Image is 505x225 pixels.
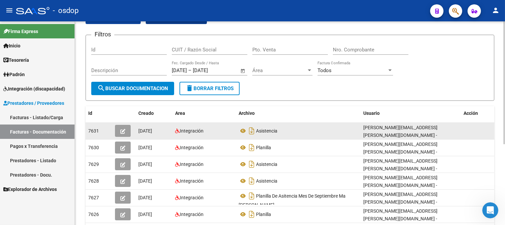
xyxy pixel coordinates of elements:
button: Selector de emoji [21,174,26,179]
span: – [188,67,192,73]
div: Por el momento no puedo realizarlo, voy a derivarlo a sistemas y te mantengo al tanto cuando me d... [11,70,104,96]
span: Creado [138,110,154,116]
span: Todos [318,67,332,73]
input: Fecha inicio [172,67,187,73]
span: Borrar Filtros [185,85,234,91]
span: [PERSON_NAME][EMAIL_ADDRESS][PERSON_NAME][DOMAIN_NAME] - [PERSON_NAME] [363,142,437,162]
span: Tesorería [3,56,29,64]
span: Integración [180,195,204,200]
span: [PERSON_NAME][EMAIL_ADDRESS][PERSON_NAME][DOMAIN_NAME] - [PERSON_NAME] [363,125,437,146]
span: Prestadores / Proveedores [3,99,64,107]
h3: Filtros [91,30,114,39]
span: Area [175,110,185,116]
i: Descargar documento [247,142,256,153]
span: Integración [180,178,204,184]
datatable-header-cell: Usuario [361,106,461,121]
div: Entiendo perfectamente! que tengas lindo día [11,155,104,168]
span: 7630 [88,145,99,150]
span: Inicio [3,42,20,49]
input: Fecha fin [193,67,225,73]
span: [DATE] [138,195,152,200]
button: Open calendar [239,67,247,75]
button: Enviar un mensaje… [115,171,125,182]
span: Asistencia [256,128,277,134]
datatable-header-cell: Acción [461,106,494,121]
span: Firma Express [3,28,38,35]
span: Explorador de Archivos [3,186,57,193]
span: Asistencia [256,162,277,167]
span: [DATE] [138,178,152,184]
div: Por el momento no puedo realizarlo, voy a derivarlo a sistemas y te mantengo al tanto cuando me d... [5,66,110,100]
span: Integración (discapacidad) [3,85,65,92]
i: Descargar documento [247,176,256,186]
span: Integración [180,212,204,217]
span: 7627 [88,195,99,200]
datatable-header-cell: Area [172,106,236,121]
span: Id [88,110,92,116]
span: [PERSON_NAME][EMAIL_ADDRESS][PERSON_NAME][DOMAIN_NAME] - [PERSON_NAME] [363,192,437,212]
h1: [PERSON_NAME] [32,3,76,8]
span: [DATE] [138,162,152,167]
p: Activo hace 2h [32,8,65,15]
div: Ok, si por favor. tengan presente que bajar de manera manual esos archivos, implica tiempo de tra... [29,109,123,142]
div: Claudio dice… [5,6,128,65]
div: Claudio dice… [5,105,128,151]
mat-icon: person [492,6,500,14]
i: Descargar documento [247,209,256,220]
button: Start recording [42,174,48,179]
span: Integración [180,145,204,150]
div: Entiendo perfectamente! que tengas lindo díaAdd reaction [5,151,110,172]
iframe: Intercom live chat [482,202,498,218]
span: 7626 [88,212,99,217]
span: [PERSON_NAME][EMAIL_ADDRESS][PERSON_NAME][DOMAIN_NAME] - [PERSON_NAME] [363,175,437,196]
datatable-header-cell: Creado [136,106,172,121]
span: 7629 [88,162,99,167]
span: [DATE] [138,128,152,134]
div: Ludmila dice… [5,66,128,105]
button: Borrar Filtros [179,82,240,95]
span: Buscar Documentacion [97,85,168,91]
span: [DATE] [138,145,152,150]
span: Planilla [256,145,271,150]
div: Entiendo que de la manera que se realiza desde el Link, es hacerlo manualmente. Podrán Uds. bajar... [29,10,123,56]
mat-icon: search [97,84,105,92]
button: Inicio [105,3,117,15]
mat-icon: delete [185,84,194,92]
span: 7631 [88,128,99,134]
span: [PERSON_NAME][EMAIL_ADDRESS][PERSON_NAME][DOMAIN_NAME] - [PERSON_NAME] [363,158,437,179]
span: 7628 [88,178,99,184]
datatable-header-cell: Id [86,106,112,121]
span: Área [252,67,306,73]
button: Buscar Documentacion [91,82,174,95]
span: Planilla De Asitencia Mes De Septiembre Ma [PERSON_NAME] [239,193,346,208]
mat-icon: menu [5,6,13,14]
div: Cerrar [117,3,129,15]
span: Archivo [239,110,255,116]
span: - osdop [53,3,79,18]
span: Integración [180,162,204,167]
span: Padrón [3,71,25,78]
span: Usuario [363,110,380,116]
span: Integración [180,128,204,134]
i: Descargar documento [247,159,256,170]
div: Ok, si por favor. tengan presente que bajar de manera manual esos archivos, implica tiempo de tra... [24,105,128,146]
textarea: Escribe un mensaje... [6,160,128,171]
datatable-header-cell: Archivo [236,106,361,121]
div: Ludmila dice… [5,151,128,187]
div: Entiendo que de la manera que se realiza desde el Link, es hacerlo manualmente. Podrán Uds. bajar... [24,6,128,60]
i: Descargar documento [247,191,256,201]
span: [DATE] [138,212,152,217]
button: Adjuntar un archivo [10,174,16,179]
div: Profile image for Ludmila [19,4,30,14]
button: Selector de gif [32,174,37,179]
i: Descargar documento [247,126,256,136]
button: go back [4,3,17,15]
span: Acción [464,110,478,116]
span: Asistencia [256,178,277,184]
span: Planilla [256,212,271,217]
